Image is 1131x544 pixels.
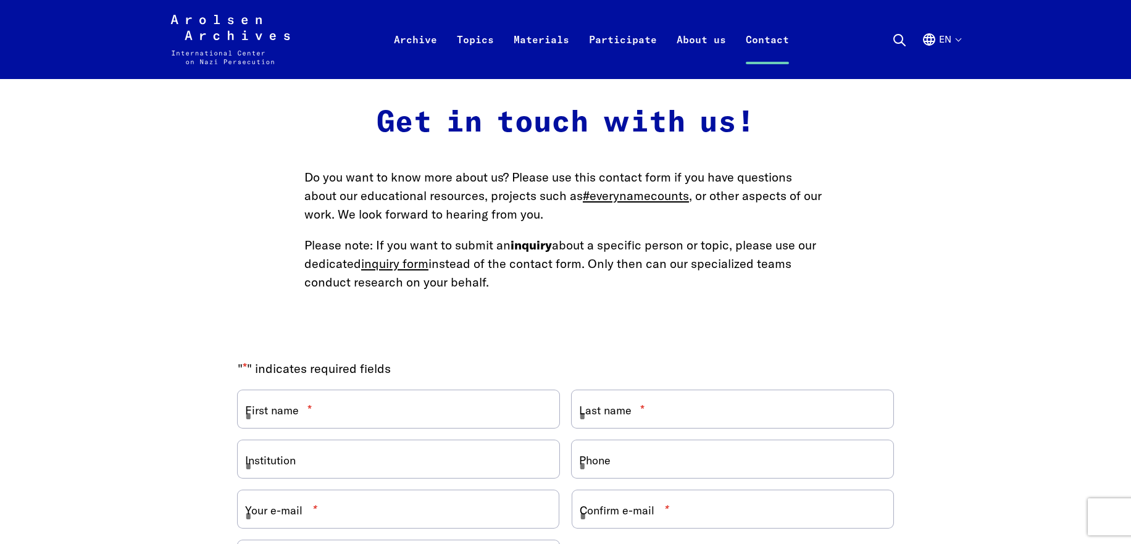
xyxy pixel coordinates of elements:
a: Archive [384,30,447,79]
a: #everynamecounts [583,188,689,203]
p: Please note: If you want to submit an about a specific person or topic, please use our dedicated ... [304,236,827,291]
a: Contact [736,30,799,79]
a: Topics [447,30,504,79]
strong: inquiry [511,237,552,253]
a: inquiry form [361,256,428,271]
button: English, language selection [922,32,961,77]
a: About us [667,30,736,79]
a: Participate [579,30,667,79]
p: " " indicates required fields [238,359,893,378]
h2: Get in touch with us! [304,106,827,141]
nav: Primary [384,15,799,64]
p: Do you want to know more about us? Please use this contact form if you have questions about our e... [304,168,827,224]
a: Materials [504,30,579,79]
